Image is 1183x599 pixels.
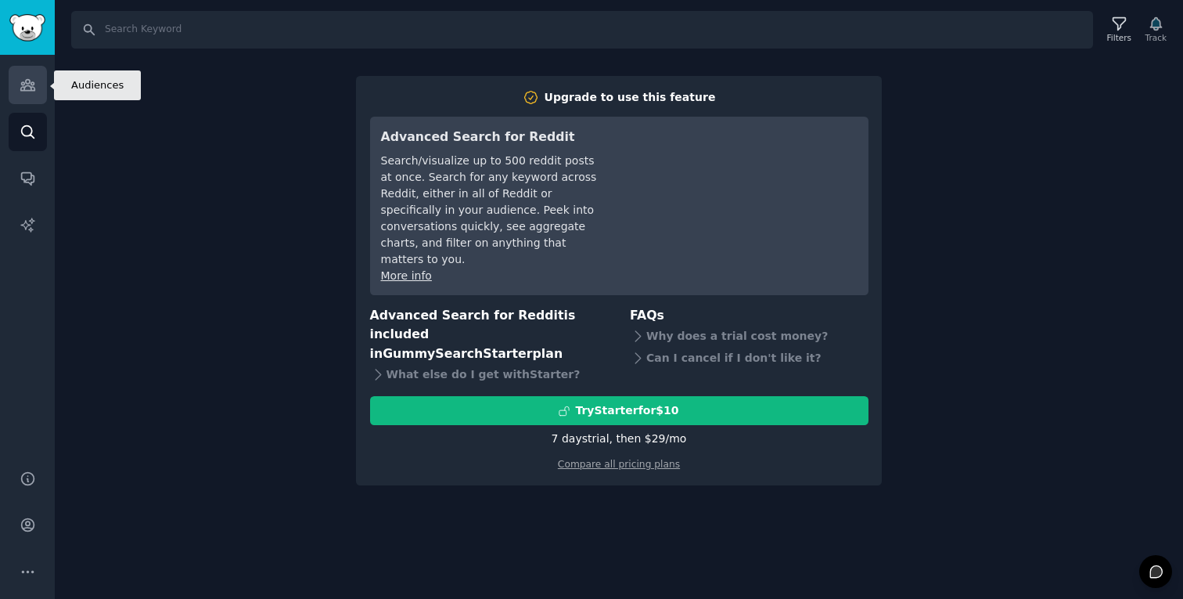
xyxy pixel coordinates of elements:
h3: Advanced Search for Reddit [381,128,601,147]
iframe: YouTube video player [623,128,858,245]
img: GummySearch logo [9,14,45,41]
div: Filters [1107,32,1131,43]
div: 7 days trial, then $ 29 /mo [552,431,687,447]
div: Upgrade to use this feature [545,89,716,106]
h3: FAQs [630,306,868,326]
a: Compare all pricing plans [558,459,680,470]
div: Try Starter for $10 [575,402,678,419]
div: Can I cancel if I don't like it? [630,347,868,369]
span: GummySearch Starter [383,346,532,361]
a: More info [381,269,432,282]
div: Why does a trial cost money? [630,325,868,347]
input: Search Keyword [71,11,1093,49]
button: TryStarterfor$10 [370,396,868,425]
h3: Advanced Search for Reddit is included in plan [370,306,609,364]
div: Search/visualize up to 500 reddit posts at once. Search for any keyword across Reddit, either in ... [381,153,601,268]
div: What else do I get with Starter ? [370,363,609,385]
